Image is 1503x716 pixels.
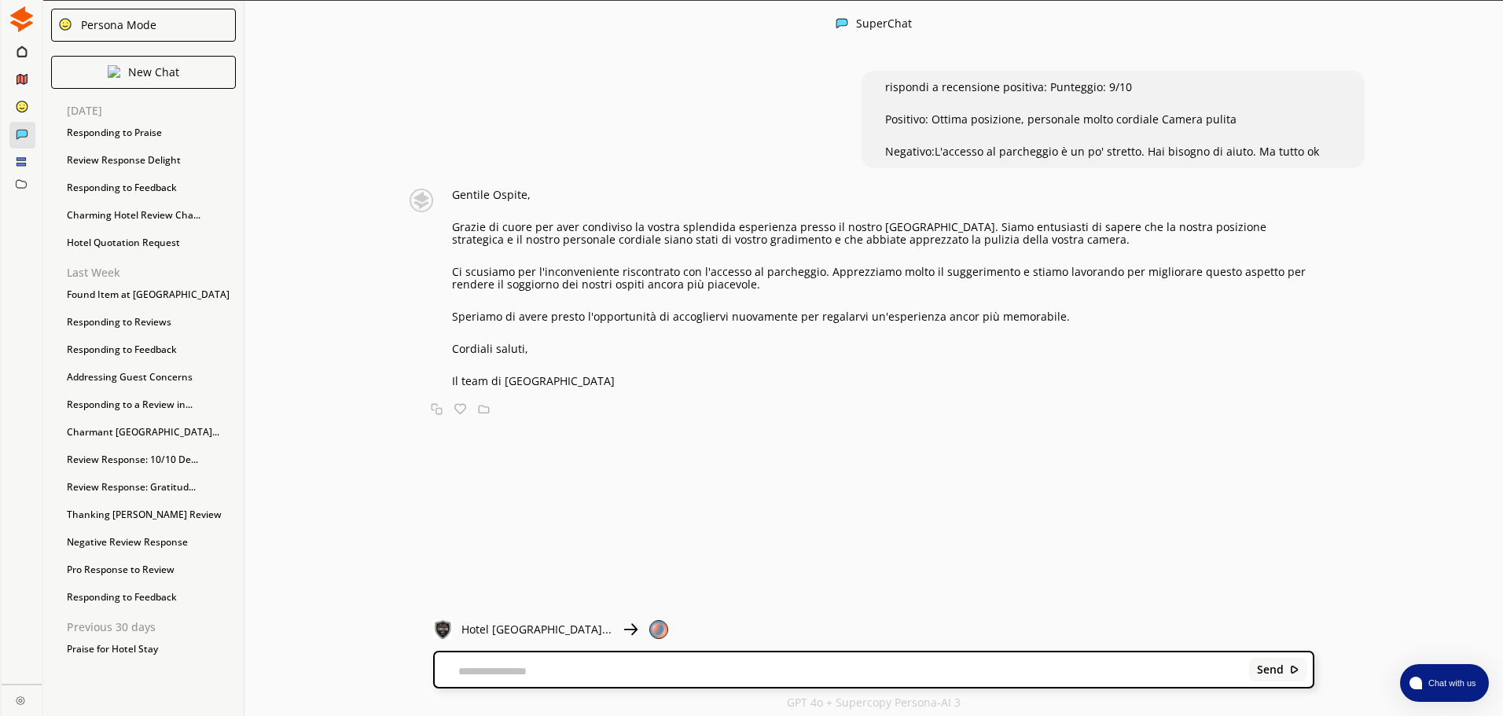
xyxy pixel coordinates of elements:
[856,17,912,32] div: SuperChat
[59,338,244,362] div: Responding to Feedback
[2,685,42,712] a: Close
[454,403,466,415] img: Favorite
[59,393,244,417] div: Responding to a Review in...
[59,665,244,688] div: Charming Italian Hotel Re...
[1289,664,1300,675] img: Close
[59,420,244,444] div: Charmant [GEOGRAPHIC_DATA]...
[431,403,443,415] img: Copy
[59,310,244,334] div: Responding to Reviews
[452,343,1314,355] p: Cordiali saluti,
[649,620,668,639] img: Close
[1422,677,1479,689] span: Chat with us
[59,503,244,527] div: Thanking [PERSON_NAME] Review
[59,283,244,307] div: Found Item at [GEOGRAPHIC_DATA]
[885,113,1319,126] p: Positivo: Ottima posizione, personale molto cordiale Camera pulita
[452,310,1314,323] p: Speriamo di avere presto l'opportunità di accogliervi nuovamente per regalarvi un'esperienza anco...
[67,621,244,633] p: Previous 30 days
[399,189,444,212] img: Close
[787,696,961,709] p: GPT 4o + Supercopy Persona-AI 3
[59,558,244,582] div: Pro Response to Review
[16,696,25,705] img: Close
[1400,664,1489,702] button: atlas-launcher
[67,266,244,279] p: Last Week
[58,17,72,31] img: Close
[59,531,244,554] div: Negative Review Response
[128,66,179,79] p: New Chat
[452,266,1314,291] p: Ci scusiamo per l'inconveniente riscontrato con l'accesso al parcheggio. Apprezziamo molto il sug...
[885,81,1319,94] p: rispondi a recensione positiva: Punteggio: 9/10
[452,189,1314,201] p: Gentile Ospite,
[621,620,640,639] img: Close
[108,65,120,78] img: Close
[9,6,35,32] img: Close
[452,375,1314,387] p: Il team di [GEOGRAPHIC_DATA]
[59,475,244,499] div: Review Response: Gratitud...
[59,637,244,661] div: Praise for Hotel Stay
[59,149,244,172] div: Review Response Delight
[59,365,244,389] div: Addressing Guest Concerns
[461,623,612,636] p: Hotel [GEOGRAPHIC_DATA]...
[1257,663,1284,676] b: Send
[59,121,244,145] div: Responding to Praise
[67,105,244,117] p: [DATE]
[59,586,244,609] div: Responding to Feedback
[433,620,452,639] img: Close
[59,204,244,227] div: Charming Hotel Review Cha...
[59,448,244,472] div: Review Response: 10/10 De...
[59,231,244,255] div: Hotel Quotation Request
[885,145,1319,158] p: Negativo:L'accesso al parcheggio è un po' stretto. Hai bisogno di aiuto. Ma tutto ok
[452,221,1314,246] p: Grazie di cuore per aver condiviso la vostra splendida esperienza presso il nostro [GEOGRAPHIC_DA...
[59,176,244,200] div: Responding to Feedback
[478,403,490,415] img: Save
[75,19,156,31] div: Persona Mode
[836,17,848,30] img: Close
